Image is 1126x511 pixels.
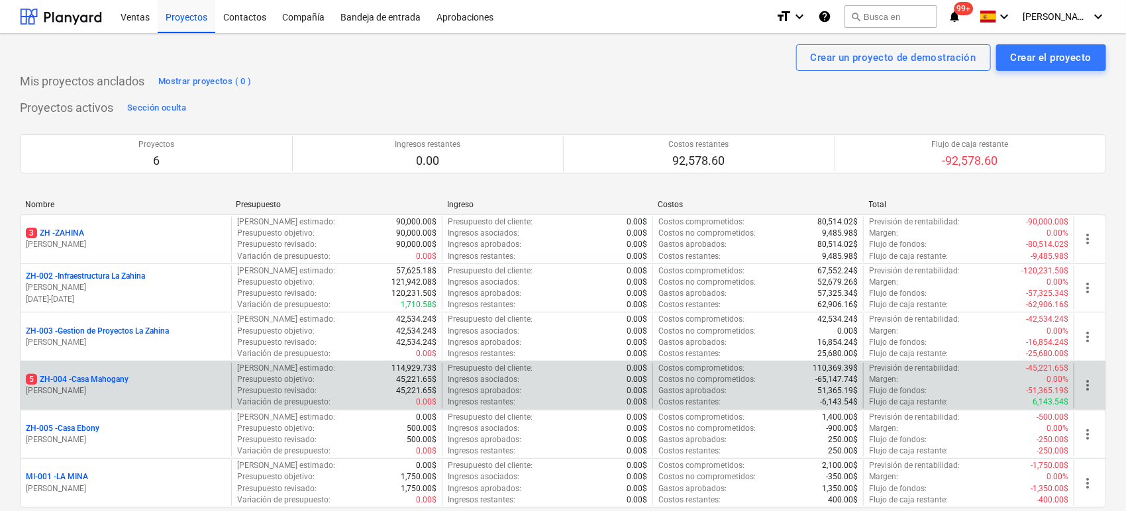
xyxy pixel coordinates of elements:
[627,374,647,385] p: 0.00$
[627,445,647,457] p: 0.00$
[627,471,647,483] p: 0.00$
[1080,475,1096,491] span: more_vert
[395,153,460,169] p: 0.00
[1021,265,1068,277] p: -120,231.50$
[817,337,858,348] p: 16,854.24$
[658,494,721,506] p: Costos restantes :
[396,326,436,337] p: 42,534.24$
[1023,11,1089,22] span: [PERSON_NAME]
[948,9,961,24] i: notifications
[817,277,858,288] p: 52,679.26$
[658,374,756,385] p: Costos no comprometidos :
[448,251,515,262] p: Ingresos restantes :
[396,216,436,228] p: 90,000.00$
[448,337,521,348] p: Ingresos aprobados :
[828,445,858,457] p: 250.00$
[237,460,335,471] p: [PERSON_NAME] estimado :
[20,73,144,89] p: Mis proyectos anclados
[669,139,729,150] p: Costos restantes
[1080,426,1096,442] span: more_vert
[869,277,898,288] p: Margen :
[1031,251,1068,262] p: -9,485.98$
[813,363,858,374] p: 110,369.39$
[869,348,948,359] p: Flujo de caja restante :
[658,471,756,483] p: Costos no comprometidos :
[1037,494,1068,506] p: -400.00$
[237,385,317,396] p: Presupuesto revisado :
[658,434,727,445] p: Gastos aprobados :
[1026,385,1068,396] p: -51,365.19$
[627,251,647,262] p: 0.00$
[669,153,729,169] p: 92,578.60
[1031,483,1068,494] p: -1,350.00$
[26,294,226,305] p: [DATE] - [DATE]
[658,385,727,396] p: Gastos aprobados :
[818,9,831,24] i: Base de conocimientos
[869,483,927,494] p: Flujo de fondos :
[822,483,858,494] p: 1,350.00$
[627,277,647,288] p: 0.00$
[448,288,521,299] p: Ingresos aprobados :
[448,216,533,228] p: Presupuesto del cliente :
[416,396,436,408] p: 0.00$
[237,288,317,299] p: Presupuesto revisado :
[869,374,898,385] p: Margen :
[237,228,315,239] p: Presupuesto objetivo :
[416,460,436,471] p: 0.00$
[127,101,186,116] div: Sección oculta
[658,314,744,325] p: Costos comprometidos :
[658,337,727,348] p: Gastos aprobados :
[817,299,858,310] p: 62,906.16$
[822,228,858,239] p: 9,485.98$
[26,282,226,293] p: [PERSON_NAME]
[869,228,898,239] p: Margen :
[448,265,533,277] p: Presupuesto del cliente :
[1026,348,1068,359] p: -25,680.00$
[658,460,744,471] p: Costos comprometidos :
[237,239,317,250] p: Presupuesto revisado :
[448,434,521,445] p: Ingresos aprobados :
[448,445,515,457] p: Ingresos restantes :
[869,494,948,506] p: Flujo de caja restante :
[869,423,898,434] p: Margen :
[658,483,727,494] p: Gastos aprobados :
[448,374,519,385] p: Ingresos asociados :
[627,337,647,348] p: 0.00$
[26,326,226,348] div: ZH-003 -Gestion de Proyectos La Zahina[PERSON_NAME]
[1011,49,1092,66] div: Crear el proyecto
[237,445,331,457] p: Variación de presupuesto :
[124,97,189,118] button: Sección oculta
[26,423,99,434] p: ZH-005 - Casa Ebony
[869,239,927,250] p: Flujo de fondos :
[25,200,225,209] div: Nombre
[627,385,647,396] p: 0.00$
[401,483,436,494] p: 1,750.00$
[1033,396,1068,408] p: 6,143.54$
[1090,9,1106,24] i: keyboard_arrow_down
[1080,377,1096,393] span: more_vert
[658,288,727,299] p: Gastos aprobados :
[658,326,756,337] p: Costos no comprometidos :
[401,299,436,310] p: 1,710.58$
[26,471,226,494] div: MI-001 -LA MINA[PERSON_NAME]
[658,265,744,277] p: Costos comprometidos :
[627,363,647,374] p: 0.00$
[26,374,128,385] p: ZH-004 - Casa Mahogany
[627,216,647,228] p: 0.00$
[822,251,858,262] p: 9,485.98$
[237,251,331,262] p: Variación de presupuesto :
[448,277,519,288] p: Ingresos asociados :
[627,326,647,337] p: 0.00$
[448,423,519,434] p: Ingresos asociados :
[26,434,226,445] p: [PERSON_NAME]
[658,396,721,408] p: Costos restantes :
[1026,216,1068,228] p: -90,000.00$
[138,153,174,169] p: 6
[237,494,331,506] p: Variación de presupuesto :
[1047,374,1068,385] p: 0.00%
[837,326,858,337] p: 0.00$
[932,139,1009,150] p: Flujo de caja restante
[869,337,927,348] p: Flujo de fondos :
[815,374,858,385] p: -65,147.74$
[658,277,756,288] p: Costos no comprometidos :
